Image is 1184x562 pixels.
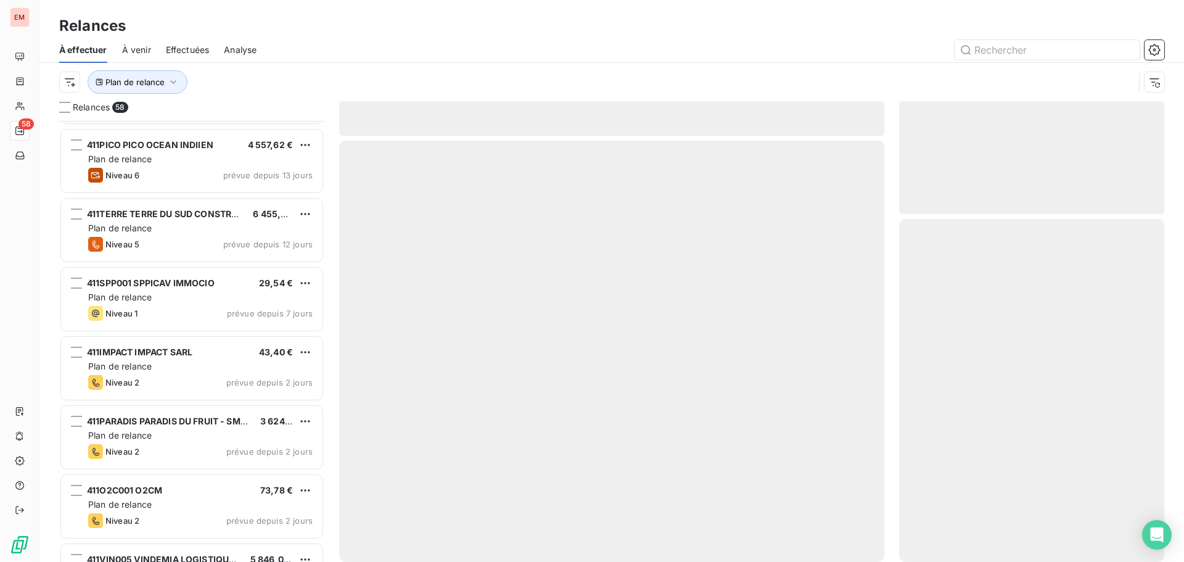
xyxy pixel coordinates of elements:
[18,118,34,130] span: 58
[88,223,152,233] span: Plan de relance
[87,347,192,357] span: 411IMPACT IMPACT SARL
[223,239,313,249] span: prévue depuis 12 jours
[105,516,139,526] span: Niveau 2
[105,77,165,87] span: Plan de relance
[260,416,307,426] span: 3 624,57 €
[248,139,294,150] span: 4 557,62 €
[10,535,30,555] img: Logo LeanPay
[87,416,319,426] span: 411PARADIS PARADIS DU FRUIT - SMART PDF REUNION
[88,430,152,440] span: Plan de relance
[122,44,151,56] span: À venir
[226,447,313,457] span: prévue depuis 2 jours
[105,170,139,180] span: Niveau 6
[166,44,210,56] span: Effectuées
[88,499,152,510] span: Plan de relance
[88,154,152,164] span: Plan de relance
[227,308,313,318] span: prévue depuis 7 jours
[59,44,107,56] span: À effectuer
[223,170,313,180] span: prévue depuis 13 jours
[260,485,293,495] span: 73,78 €
[87,485,162,495] span: 411O2C001 O2CM
[224,44,257,56] span: Analyse
[105,239,139,249] span: Niveau 5
[105,378,139,387] span: Niveau 2
[105,308,138,318] span: Niveau 1
[10,7,30,27] div: EM
[955,40,1140,60] input: Rechercher
[73,101,110,114] span: Relances
[87,209,271,219] span: 411TERRE TERRE DU SUD CONSTRUCTIONS
[87,139,213,150] span: 411PICO PICO OCEAN INDIIEN
[253,209,300,219] span: 6 455,32 €
[59,15,126,37] h3: Relances
[88,70,187,94] button: Plan de relance
[105,447,139,457] span: Niveau 2
[226,516,313,526] span: prévue depuis 2 jours
[88,292,152,302] span: Plan de relance
[259,347,293,357] span: 43,40 €
[112,102,128,113] span: 58
[1142,520,1172,550] div: Open Intercom Messenger
[87,278,215,288] span: 411SPP001 SPPICAV IMMOCIO
[226,378,313,387] span: prévue depuis 2 jours
[59,121,324,562] div: grid
[88,361,152,371] span: Plan de relance
[259,278,293,288] span: 29,54 €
